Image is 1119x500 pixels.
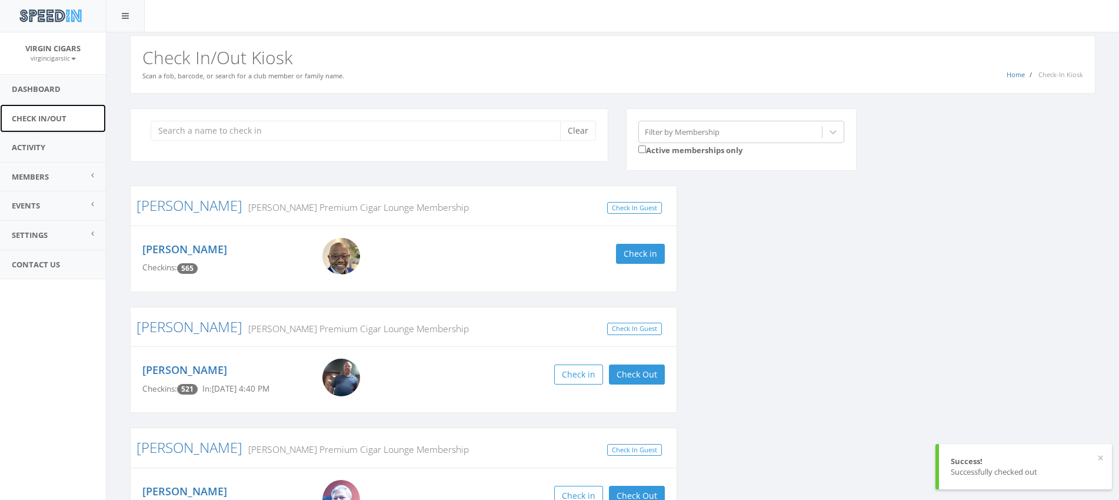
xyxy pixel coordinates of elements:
[242,201,469,214] small: [PERSON_NAME] Premium Cigar Lounge Membership
[322,359,360,396] img: Kevin_Howerton.png
[12,200,40,211] span: Events
[607,444,662,456] a: Check In Guest
[142,383,177,394] span: Checkins:
[136,438,242,457] a: [PERSON_NAME]
[1097,452,1104,464] button: ×
[1038,70,1083,79] span: Check-In Kiosk
[177,263,198,274] span: Checkin count
[202,383,269,394] span: In: [DATE] 4:40 PM
[638,145,646,153] input: Active memberships only
[951,466,1100,478] div: Successfully checked out
[638,143,742,156] label: Active memberships only
[607,202,662,214] a: Check In Guest
[142,484,227,498] a: [PERSON_NAME]
[554,365,603,385] button: Check in
[322,238,360,275] img: VP.jpg
[607,323,662,335] a: Check In Guest
[142,242,227,256] a: [PERSON_NAME]
[25,43,81,54] span: Virgin Cigars
[12,171,49,182] span: Members
[951,456,1100,467] div: Success!
[177,384,198,395] span: Checkin count
[151,121,569,141] input: Search a name to check in
[242,443,469,456] small: [PERSON_NAME] Premium Cigar Lounge Membership
[142,363,227,377] a: [PERSON_NAME]
[12,259,60,270] span: Contact Us
[31,54,76,62] small: virgincigarsllc
[142,71,344,80] small: Scan a fob, barcode, or search for a club member or family name.
[616,244,665,264] button: Check in
[609,365,665,385] button: Check Out
[1007,70,1025,79] a: Home
[31,52,76,63] a: virgincigarsllc
[136,196,242,215] a: [PERSON_NAME]
[645,126,720,137] div: Filter by Membership
[242,322,469,335] small: [PERSON_NAME] Premium Cigar Lounge Membership
[12,230,48,240] span: Settings
[142,48,1083,67] h2: Check In/Out Kiosk
[14,5,87,27] img: speedin_logo.png
[560,121,596,141] button: Clear
[136,317,242,336] a: [PERSON_NAME]
[142,262,177,273] span: Checkins:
